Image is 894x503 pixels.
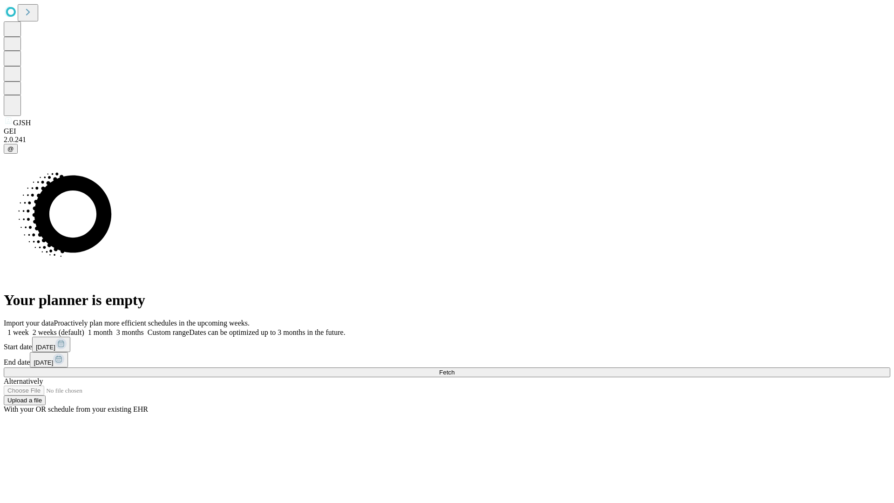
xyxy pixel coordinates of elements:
span: [DATE] [36,344,55,351]
span: Fetch [439,369,454,376]
div: Start date [4,337,890,352]
button: [DATE] [32,337,70,352]
button: [DATE] [30,352,68,367]
span: GJSH [13,119,31,127]
span: Alternatively [4,377,43,385]
span: Custom range [148,328,189,336]
span: @ [7,145,14,152]
div: End date [4,352,890,367]
button: Fetch [4,367,890,377]
span: Import your data [4,319,54,327]
span: 3 months [116,328,144,336]
span: 1 week [7,328,29,336]
button: Upload a file [4,395,46,405]
span: [DATE] [34,359,53,366]
div: 2.0.241 [4,136,890,144]
span: Proactively plan more efficient schedules in the upcoming weeks. [54,319,250,327]
span: 1 month [88,328,113,336]
h1: Your planner is empty [4,292,890,309]
span: 2 weeks (default) [33,328,84,336]
div: GEI [4,127,890,136]
span: Dates can be optimized up to 3 months in the future. [189,328,345,336]
span: With your OR schedule from your existing EHR [4,405,148,413]
button: @ [4,144,18,154]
